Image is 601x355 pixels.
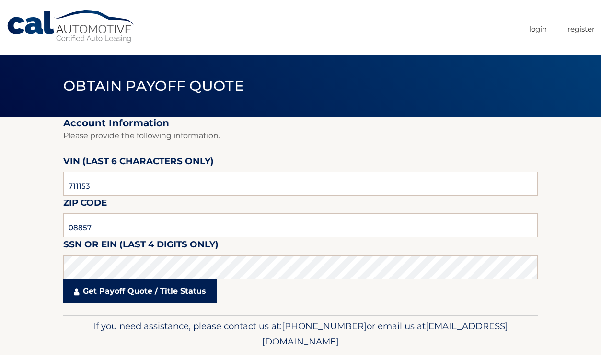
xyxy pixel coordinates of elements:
[63,117,538,129] h2: Account Information
[6,10,136,44] a: Cal Automotive
[69,319,532,349] p: If you need assistance, please contact us at: or email us at
[63,279,217,303] a: Get Payoff Quote / Title Status
[63,129,538,143] p: Please provide the following information.
[63,196,107,213] label: Zip Code
[63,77,244,95] span: Obtain Payoff Quote
[529,21,547,37] a: Login
[63,237,219,255] label: SSN or EIN (last 4 digits only)
[63,154,214,172] label: VIN (last 6 characters only)
[567,21,595,37] a: Register
[282,321,367,332] span: [PHONE_NUMBER]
